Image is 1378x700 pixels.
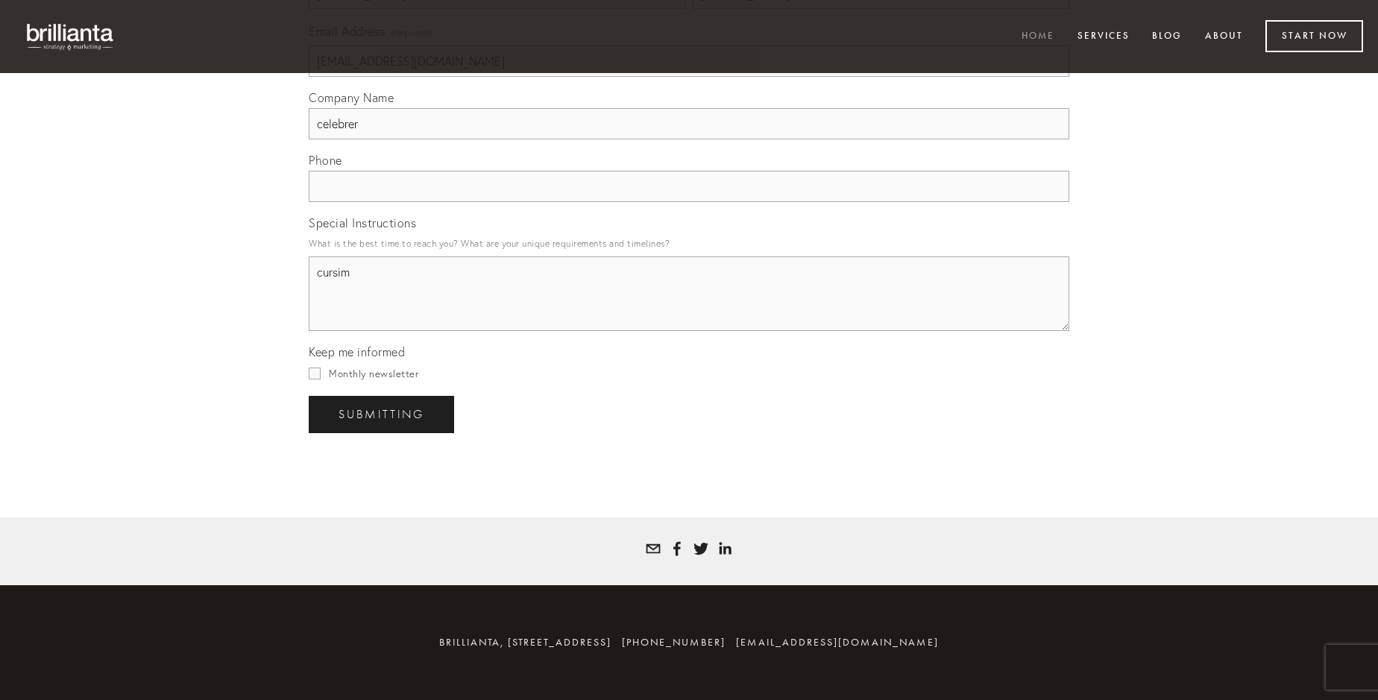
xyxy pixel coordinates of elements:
[309,344,405,359] span: Keep me informed
[309,396,454,433] button: SubmittingSubmitting
[736,636,939,649] a: [EMAIL_ADDRESS][DOMAIN_NAME]
[329,368,418,379] span: Monthly newsletter
[693,541,708,556] a: Tatyana White
[309,90,394,105] span: Company Name
[15,15,127,58] img: brillianta - research, strategy, marketing
[670,541,685,556] a: Tatyana Bolotnikov White
[646,541,661,556] a: tatyana@brillianta.com
[309,256,1069,331] textarea: cursim
[1195,25,1253,49] a: About
[309,153,342,168] span: Phone
[1142,25,1192,49] a: Blog
[1012,25,1064,49] a: Home
[622,636,726,649] span: [PHONE_NUMBER]
[309,215,416,230] span: Special Instructions
[309,233,1069,253] p: What is the best time to reach you? What are your unique requirements and timelines?
[339,408,424,421] span: Submitting
[439,636,611,649] span: brillianta, [STREET_ADDRESS]
[1068,25,1139,49] a: Services
[1265,20,1363,52] a: Start Now
[717,541,732,556] a: Tatyana White
[309,368,321,379] input: Monthly newsletter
